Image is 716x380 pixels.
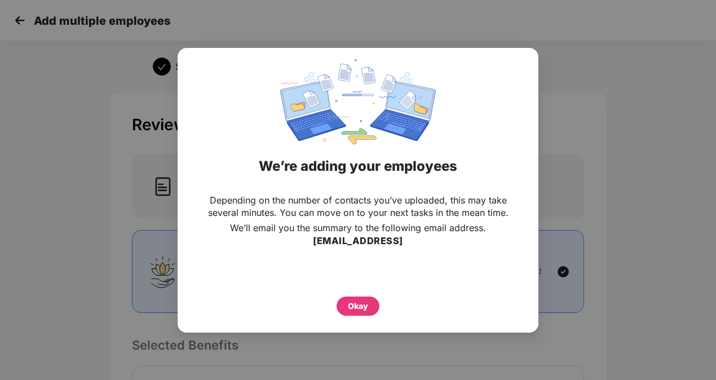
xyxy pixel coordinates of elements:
[192,144,524,188] div: We’re adding your employees
[280,59,436,144] img: svg+xml;base64,PHN2ZyBpZD0iRGF0YV9zeW5jaW5nIiB4bWxucz0iaHR0cDovL3d3dy53My5vcmcvMjAwMC9zdmciIHdpZH...
[200,194,516,219] p: Depending on the number of contacts you’ve uploaded, this may take several minutes. You can move ...
[348,299,368,312] div: Okay
[230,222,486,234] p: We’ll email you the summary to the following email address.
[313,234,403,249] h3: [EMAIL_ADDRESS]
